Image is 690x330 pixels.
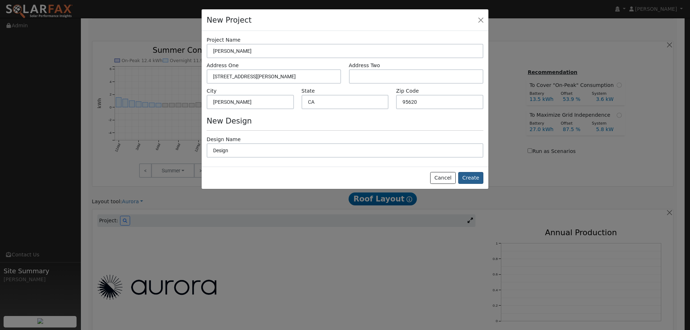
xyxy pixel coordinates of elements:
[458,172,483,184] button: Create
[207,116,483,125] h4: New Design
[207,87,217,95] label: City
[207,136,241,143] label: Design Name
[302,87,315,95] label: State
[207,14,252,26] h4: New Project
[430,172,456,184] button: Cancel
[349,62,380,69] label: Address Two
[207,62,239,69] label: Address One
[396,87,419,95] label: Zip Code
[207,36,240,44] label: Project Name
